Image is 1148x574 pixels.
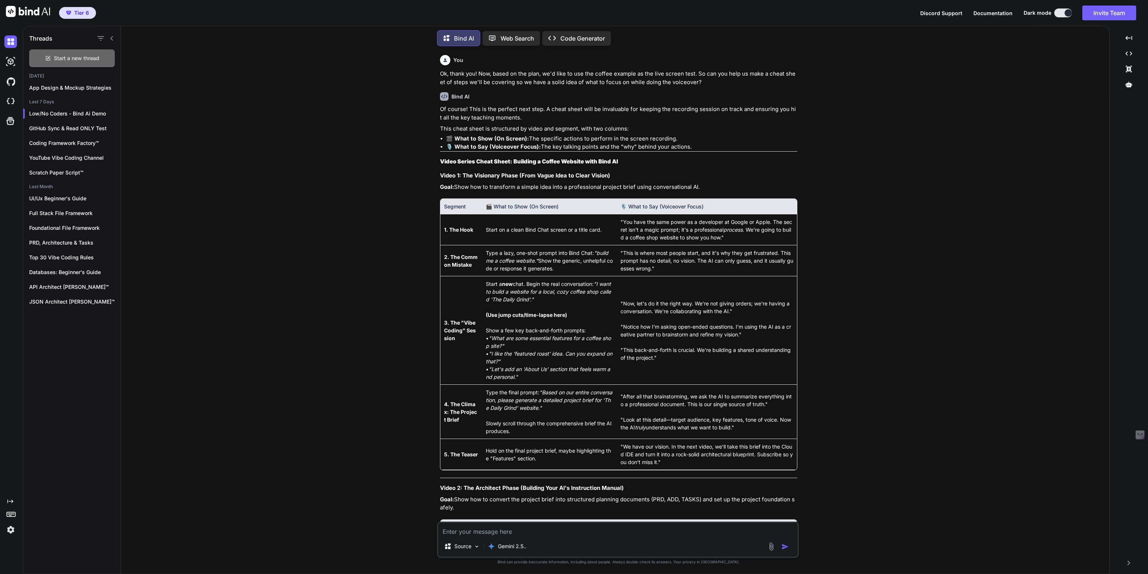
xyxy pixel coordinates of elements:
[920,10,962,16] span: Discord Support
[440,520,474,535] th: Segment
[29,139,121,147] p: Coding Framework Factory™
[488,543,495,550] img: Gemini 2.5 flash
[437,559,799,565] p: Bind can provide inaccurate information, including about people. Always double-check its answers....
[29,154,121,162] p: YouTube Vibe Coding Channel
[617,276,797,385] td: "Now, let's do it the right way. We're not giving orders; we're having a conversation. We're coll...
[4,523,17,536] img: settings
[486,350,612,364] em: "I like the 'featured roast' idea. Can you expand on that?"
[29,210,121,217] p: Full Stack File Framework
[440,496,454,503] strong: Goal:
[440,183,797,191] p: Show how to transform a simple idea into a professional project brief using conversational AI.
[4,75,17,88] img: githubDark
[440,70,797,86] p: Ok, thank you! Now, based on the plan, we'd like to use the coffee example as the live screen tes...
[482,276,617,385] td: Start a chat. Begin the real conversation: Show a few key back-and-forth prompts: • • •
[486,366,610,380] em: "Let's add an 'About Us' section that feels warm and personal."
[440,172,610,179] strong: Video 1: The Visionary Phase (From Vague Idea to Clear Vision)
[454,34,474,43] p: Bind AI
[440,125,797,133] p: This cheat sheet is structured by video and segment, with two columns:
[446,143,541,150] strong: 🎙️ What to Say (Voiceover Focus):
[4,55,17,68] img: darkAi-studio
[440,484,624,491] strong: Video 2: The Architect Phase (Building Your AI's Instruction Manual)
[635,424,646,430] em: truly
[486,281,611,302] em: "I want to build a website for a local, cozy coffee shop called 'The Daily Grind'."
[498,543,526,550] p: Gemini 2.5..
[29,298,121,305] p: JSON Architect [PERSON_NAME]™
[482,245,617,276] td: Type a lazy, one-shot prompt into Bind Chat: Show the generic, unhelpful code or response it gene...
[446,135,797,143] li: The specific actions to perform in the screen recording.
[444,319,476,341] strong: 3. The "Vibe Coding" Session
[4,35,17,48] img: darkChat
[973,9,1013,17] button: Documentation
[767,542,776,551] img: attachment
[451,93,470,100] h6: Bind AI
[605,520,797,535] th: 🎙️ What to Say (Voiceover Focus)
[29,254,121,261] p: Top 30 Vibe Coding Rules
[440,199,482,214] th: Segment
[29,125,121,132] p: GitHub Sync & Read ONLY Test
[29,239,121,246] p: PRD, Architecture & Tasks
[444,254,478,268] strong: 2. The Common Mistake
[617,245,797,276] td: "This is where most people start, and it's why they get frustrated. This prompt has no detail, no...
[440,183,454,190] strong: Goal:
[444,401,477,423] strong: 4. The Climax: The Project Brief
[474,543,480,550] img: Pick Models
[444,227,473,233] strong: 1. The Hook
[617,385,797,439] td: "After all that brainstorming, we ask the AI to summarize everything into a professional document...
[446,143,797,151] li: The key talking points and the "why" behind your actions.
[501,34,534,43] p: Web Search
[973,10,1013,16] span: Documentation
[440,495,797,512] p: Show how to convert the project brief into structured planning documents (PRD, ADD, TASKS) and se...
[617,214,797,245] td: "You have the same power as a developer at Google or Apple. The secret isn't a magic prompt; it's...
[482,439,617,470] td: Hold on the final project brief, maybe highlighting the "Features" section.
[617,199,797,214] th: 🎙️ What to Say (Voiceover Focus)
[1082,6,1136,20] button: Invite Team
[29,34,52,43] h1: Threads
[486,312,567,318] strong: (Use jump cuts/time-lapse here)
[29,283,121,291] p: API Architect [PERSON_NAME]™
[560,34,605,43] p: Code Generator
[440,105,797,122] p: Of course! This is the perfect next step. A cheat sheet will be invaluable for keeping the record...
[920,9,962,17] button: Discord Support
[723,227,743,233] em: process
[29,195,121,202] p: Ui/Ux Beginner's Guide
[486,335,611,349] em: "What are some essential features for a coffee shop site?"
[453,56,463,64] h6: You
[23,73,121,79] h2: [DATE]
[486,389,612,411] em: "Based on our entire conversation, please generate a detailed project brief for 'The Daily Grind'...
[1024,9,1051,17] span: Dark mode
[440,158,618,165] strong: Video Series Cheat Sheet: Building a Coffee Website with Bind AI
[29,110,121,117] p: Low/No Coders - Bind Ai Demo
[6,6,50,17] img: Bind AI
[482,214,617,245] td: Start on a clean Bind Chat screen or a title card.
[66,11,71,15] img: premium
[446,135,529,142] strong: 🎬 What to Show (On Screen):
[502,281,513,287] strong: new
[482,385,617,439] td: Type the final prompt: Slowly scroll through the comprehensive brief the AI produces.
[23,99,121,105] h2: Last 7 Days
[74,9,89,17] span: Tier 6
[474,520,605,535] th: 🎬 What to Show (On Screen)
[444,451,478,457] strong: 5. The Teaser
[454,543,471,550] p: Source
[23,184,121,190] h2: Last Month
[29,169,121,176] p: Scratch Paper Script™
[54,55,99,62] span: Start a new thread
[781,543,789,550] img: icon
[486,250,608,264] em: "build me a coffee website."
[59,7,96,19] button: premiumTier 6
[29,269,121,276] p: Databases: Beginner's Guide
[617,439,797,470] td: "We have our vision. In the next video, we'll take this brief into the Cloud IDE and turn it into...
[482,199,617,214] th: 🎬 What to Show (On Screen)
[29,224,121,232] p: Foundational File Framework
[4,95,17,108] img: cloudideIcon
[29,84,121,91] p: App Design & Mockup Strategies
